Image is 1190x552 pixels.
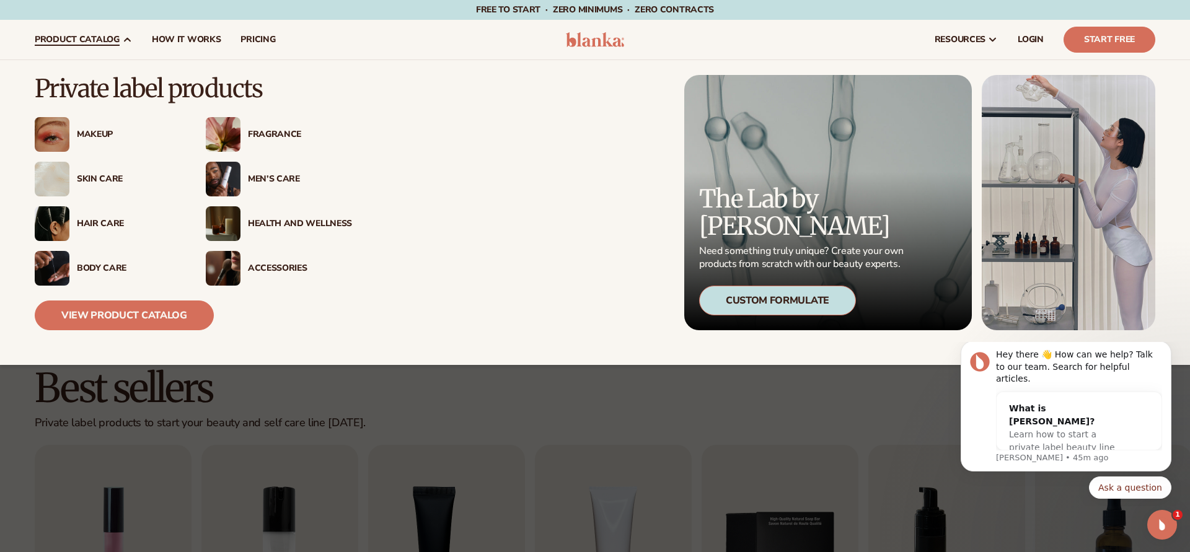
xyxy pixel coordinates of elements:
[77,174,181,185] div: Skin Care
[206,117,352,152] a: Pink blooming flower. Fragrance
[206,117,240,152] img: Pink blooming flower.
[982,75,1155,330] img: Female in lab with equipment.
[54,110,220,121] p: Message from Lee, sent 45m ago
[25,20,142,59] a: product catalog
[699,245,907,271] p: Need something truly unique? Create your own products from scratch with our beauty experts.
[684,75,972,330] a: Microscopic product formula. The Lab by [PERSON_NAME] Need something truly unique? Create your ow...
[699,185,907,240] p: The Lab by [PERSON_NAME]
[35,251,181,286] a: Male hand applying moisturizer. Body Care
[77,219,181,229] div: Hair Care
[54,7,220,43] div: Hey there 👋 How can we help? Talk to our team. Search for helpful articles.
[240,35,275,45] span: pricing
[248,263,352,274] div: Accessories
[147,134,229,157] button: Quick reply: Ask a question
[206,206,352,241] a: Candles and incense on table. Health And Wellness
[35,117,69,152] img: Female with glitter eye makeup.
[35,300,214,330] a: View Product Catalog
[67,60,182,86] div: What is [PERSON_NAME]?
[77,263,181,274] div: Body Care
[1018,35,1044,45] span: LOGIN
[35,35,120,45] span: product catalog
[35,206,181,241] a: Female hair pulled back with clips. Hair Care
[248,219,352,229] div: Health And Wellness
[35,75,352,102] p: Private label products
[942,342,1190,506] iframe: Intercom notifications message
[67,87,173,123] span: Learn how to start a private label beauty line with [PERSON_NAME]
[935,35,985,45] span: resources
[925,20,1008,59] a: resources
[35,162,181,196] a: Cream moisturizer swatch. Skin Care
[248,129,352,140] div: Fragrance
[35,251,69,286] img: Male hand applying moisturizer.
[35,162,69,196] img: Cream moisturizer swatch.
[206,162,240,196] img: Male holding moisturizer bottle.
[699,286,856,315] div: Custom Formulate
[206,162,352,196] a: Male holding moisturizer bottle. Men’s Care
[248,174,352,185] div: Men’s Care
[1008,20,1054,59] a: LOGIN
[476,4,714,15] span: Free to start · ZERO minimums · ZERO contracts
[77,129,181,140] div: Makeup
[1064,27,1155,53] a: Start Free
[35,117,181,152] a: Female with glitter eye makeup. Makeup
[1147,510,1177,540] iframe: Intercom live chat
[152,35,221,45] span: How It Works
[206,206,240,241] img: Candles and incense on table.
[206,251,352,286] a: Female with makeup brush. Accessories
[54,7,220,108] div: Message content
[206,251,240,286] img: Female with makeup brush.
[231,20,285,59] a: pricing
[142,20,231,59] a: How It Works
[35,206,69,241] img: Female hair pulled back with clips.
[28,10,48,30] img: Profile image for Lee
[566,32,625,47] img: logo
[1173,510,1183,520] span: 1
[19,134,229,157] div: Quick reply options
[55,50,195,135] div: What is [PERSON_NAME]?Learn how to start a private label beauty line with [PERSON_NAME]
